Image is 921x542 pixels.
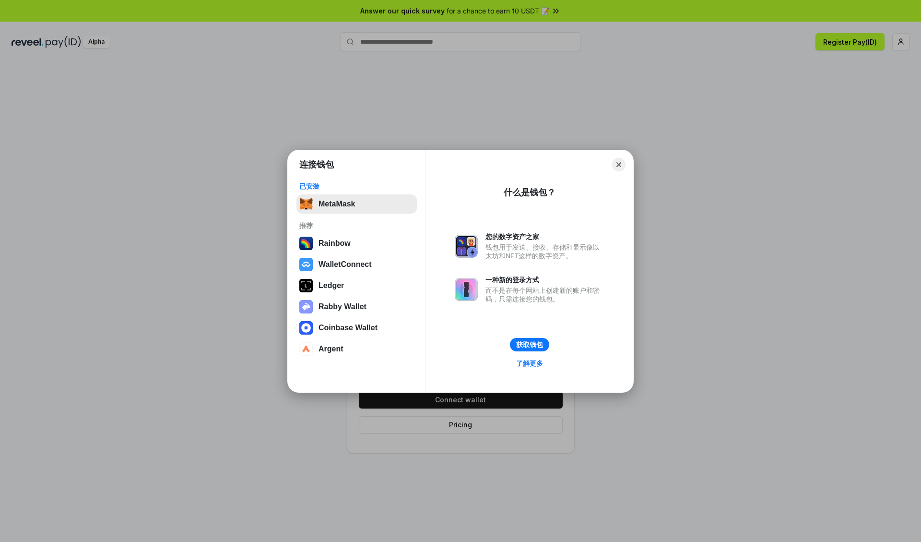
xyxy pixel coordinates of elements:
[296,255,417,274] button: WalletConnect
[299,237,313,250] img: svg+xml,%3Csvg%20width%3D%22120%22%20height%3D%22120%22%20viewBox%3D%220%200%20120%20120%22%20fil...
[510,338,549,351] button: 获取钱包
[612,158,626,171] button: Close
[319,345,343,353] div: Argent
[299,321,313,335] img: svg+xml,%3Csvg%20width%3D%2228%22%20height%3D%2228%22%20viewBox%3D%220%200%2028%2028%22%20fill%3D...
[516,359,543,368] div: 了解更多
[319,200,355,208] div: MetaMask
[485,243,604,260] div: 钱包用于发送、接收、存储和显示像以太坊和NFT这样的数字资产。
[299,197,313,211] img: svg+xml,%3Csvg%20fill%3D%22none%22%20height%3D%2233%22%20viewBox%3D%220%200%2035%2033%22%20width%...
[510,357,549,370] a: 了解更多
[319,281,344,290] div: Ledger
[296,297,417,316] button: Rabby Wallet
[299,258,313,271] img: svg+xml,%3Csvg%20width%3D%2228%22%20height%3D%2228%22%20viewBox%3D%220%200%2028%2028%22%20fill%3D...
[319,302,366,311] div: Rabby Wallet
[296,194,417,214] button: MetaMask
[504,187,555,198] div: 什么是钱包？
[299,300,313,313] img: svg+xml,%3Csvg%20xmlns%3D%22http%3A%2F%2Fwww.w3.org%2F2000%2Fsvg%22%20fill%3D%22none%22%20viewBox...
[319,239,351,248] div: Rainbow
[516,340,543,349] div: 获取钱包
[485,276,604,284] div: 一种新的登录方式
[299,221,414,230] div: 推荐
[296,234,417,253] button: Rainbow
[299,279,313,292] img: svg+xml,%3Csvg%20xmlns%3D%22http%3A%2F%2Fwww.w3.org%2F2000%2Fsvg%22%20width%3D%2228%22%20height%3...
[485,232,604,241] div: 您的数字资产之家
[299,342,313,356] img: svg+xml,%3Csvg%20width%3D%2228%22%20height%3D%2228%22%20viewBox%3D%220%200%2028%2028%22%20fill%3D...
[296,276,417,295] button: Ledger
[319,260,372,269] div: WalletConnect
[299,182,414,191] div: 已安装
[455,235,478,258] img: svg+xml,%3Csvg%20xmlns%3D%22http%3A%2F%2Fwww.w3.org%2F2000%2Fsvg%22%20fill%3D%22none%22%20viewBox...
[296,318,417,337] button: Coinbase Wallet
[299,159,334,170] h1: 连接钱包
[485,286,604,303] div: 而不是在每个网站上创建新的账户和密码，只需连接您的钱包。
[455,278,478,301] img: svg+xml,%3Csvg%20xmlns%3D%22http%3A%2F%2Fwww.w3.org%2F2000%2Fsvg%22%20fill%3D%22none%22%20viewBox...
[296,339,417,359] button: Argent
[319,324,378,332] div: Coinbase Wallet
